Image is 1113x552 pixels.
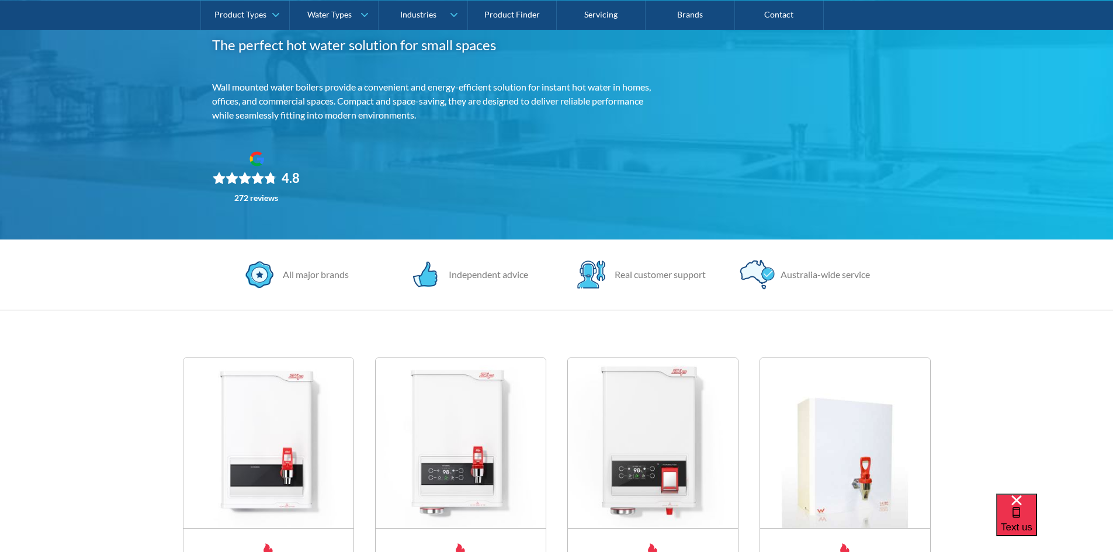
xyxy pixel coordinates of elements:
div: Water Types [307,9,352,19]
div: Rating: 4.8 out of 5 [213,170,300,186]
div: 272 reviews [234,193,278,203]
img: Zip Autoboil On Wall Boiler 3 Litre White [376,358,546,528]
div: 4.8 [282,170,300,186]
iframe: podium webchat widget bubble [996,494,1113,552]
img: Zip Econoboil On Wall Boiler 3 Litre White [183,358,353,528]
div: Industries [400,9,436,19]
img: Boiling Billy Economy On Wall Boiler 2.5 Litre White [760,358,930,528]
div: All major brands [277,268,349,282]
p: Wall mounted water boilers provide a convenient and energy-efficient solution for instant hot wat... [212,80,661,122]
img: Zip Hydroboil Plus On Wall Boiler 3 Litre White [568,358,738,528]
div: Real customer support [609,268,706,282]
div: Product Types [214,9,266,19]
h2: The perfect hot water solution for small spaces [212,34,661,55]
div: Australia-wide service [775,268,870,282]
div: Independent advice [443,268,528,282]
